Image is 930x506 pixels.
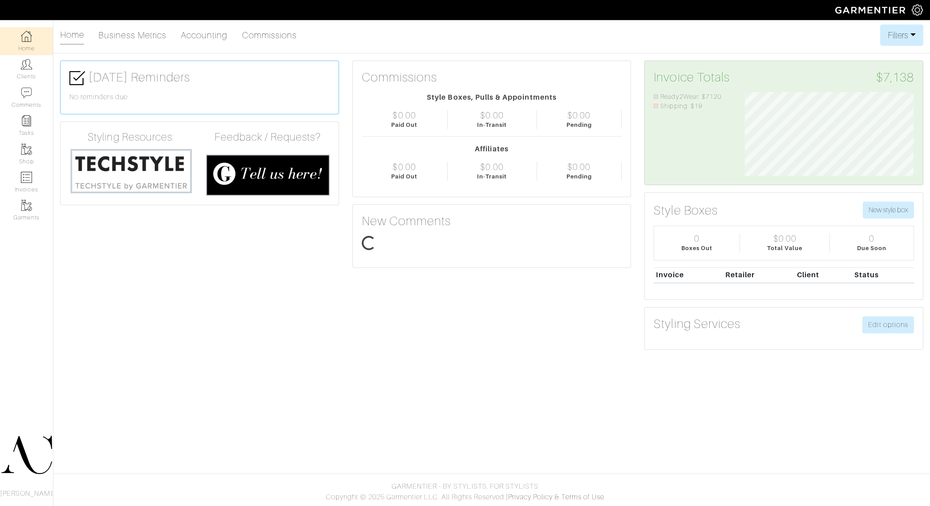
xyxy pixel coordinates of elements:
div: $0.00 [567,110,590,121]
div: 0 [869,233,874,244]
img: check-box-icon-36a4915ff3ba2bd8f6e4f29bc755bb66becd62c870f447fc0dd1365fcfddab58.png [69,70,85,86]
img: gear-icon-white-bd11855cb880d31180b6d7d6211b90ccbf57a29d726f0c71d8c61bd08dd39cc2.png [912,4,923,16]
img: techstyle-93310999766a10050dc78ceb7f971a75838126fd19372ce40ba20cdf6a89b94b.png [69,147,193,194]
div: $0.00 [392,162,416,172]
div: Total Value [767,244,803,252]
a: Home [60,26,84,45]
h3: Invoice Totals [654,70,914,85]
a: Commissions [242,26,297,44]
a: Business Metrics [98,26,166,44]
h3: Style Boxes [654,203,718,218]
img: comment-icon-a0a6a9ef722e966f86d9cbdc48e553b5cf19dbc54f86b18d962a5391bc8f6eb6.png [21,87,32,98]
a: Edit options [862,316,914,333]
img: feedback_requests-3821251ac2bd56c73c230f3229a5b25d6eb027adea667894f41107c140538ee0.png [206,154,329,196]
h4: Feedback / Requests? [206,131,329,144]
div: Due Soon [857,244,886,252]
img: clients-icon-6bae9207a08558b7cb47a8932f037763ab4055f8c8b6bfacd5dc20c3e0201464.png [21,59,32,70]
h6: No reminders due [69,93,330,101]
div: In-Transit [477,172,507,181]
h3: Styling Services [654,316,740,332]
div: $0.00 [480,162,503,172]
div: Pending [566,121,592,129]
div: $0.00 [480,110,503,121]
span: $7,138 [876,70,914,85]
div: Paid Out [391,121,417,129]
li: Shipping: $19 [654,101,732,111]
div: $0.00 [392,110,416,121]
h4: Styling Resources: [69,131,193,144]
a: Accounting [181,26,228,44]
img: garmentier-logo-header-white-b43fb05a5012e4ada735d5af1a66efaba907eab6374d6393d1fbf88cb4ef424d.png [831,2,912,18]
div: Style Boxes, Pulls & Appointments [362,92,622,103]
img: orders-icon-0abe47150d42831381b5fb84f609e132dff9fe21cb692f30cb5eec754e2cba89.png [21,172,32,183]
img: dashboard-icon-dbcd8f5a0b271acd01030246c82b418ddd0df26cd7fceb0bd07c9910d44c42f6.png [21,31,32,42]
li: Ready2Wear: $7120 [654,92,732,102]
th: Client [795,267,852,283]
div: $0.00 [773,233,797,244]
th: Status [852,267,914,283]
h3: New Comments [362,214,622,229]
div: Paid Out [391,172,417,181]
th: Invoice [654,267,723,283]
div: Boxes Out [681,244,712,252]
div: In-Transit [477,121,507,129]
img: garments-icon-b7da505a4dc4fd61783c78ac3ca0ef83fa9d6f193b1c9dc38574b1d14d53ca28.png [21,200,32,211]
div: Pending [566,172,592,181]
img: garments-icon-b7da505a4dc4fd61783c78ac3ca0ef83fa9d6f193b1c9dc38574b1d14d53ca28.png [21,144,32,155]
img: reminder-icon-8004d30b9f0a5d33ae49ab947aed9ed385cf756f9e5892f1edd6e32f2345188e.png [21,115,32,126]
div: Affiliates [362,144,622,154]
div: 0 [694,233,700,244]
button: Filters [880,24,923,46]
h3: [DATE] Reminders [69,70,330,86]
th: Retailer [724,267,795,283]
button: New style box [863,202,914,219]
div: $0.00 [567,162,590,172]
span: Copyright © 2025 Garmentier LLC. All Rights Reserved. [326,493,506,501]
a: Privacy Policy & Terms of Use [508,493,604,501]
h3: Commissions [362,70,437,85]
